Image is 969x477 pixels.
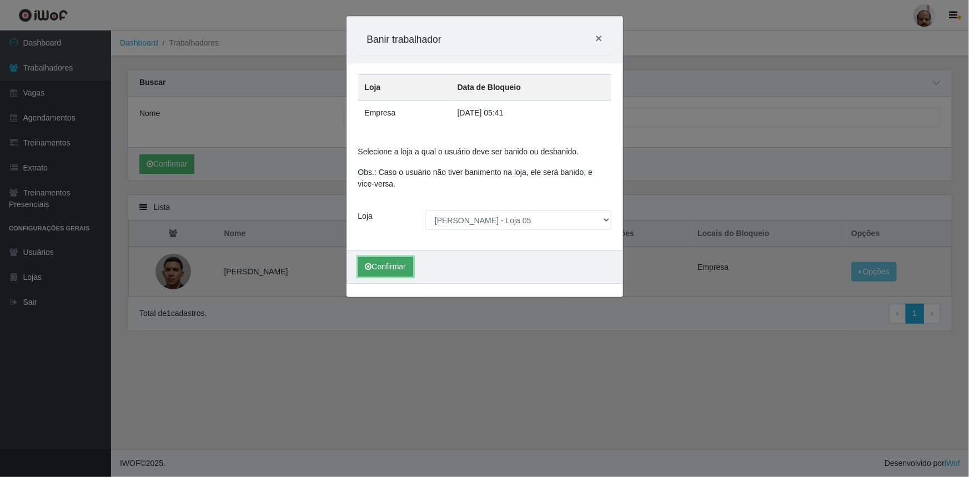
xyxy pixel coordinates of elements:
button: Confirmar [358,257,413,277]
th: Loja [358,75,451,101]
p: Obs.: Caso o usuário não tiver banimento na loja, ele será banido, e vice-versa. [358,167,611,190]
p: Selecione a loja a qual o usuário deve ser banido ou desbanido. [358,146,611,158]
button: Close [586,23,611,53]
h5: Banir trabalhador [367,32,441,47]
th: Data de Bloqueio [451,75,611,101]
label: Loja [358,210,373,222]
time: [DATE] 05:41 [458,108,504,117]
span: × [595,32,602,44]
td: Empresa [358,101,451,126]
